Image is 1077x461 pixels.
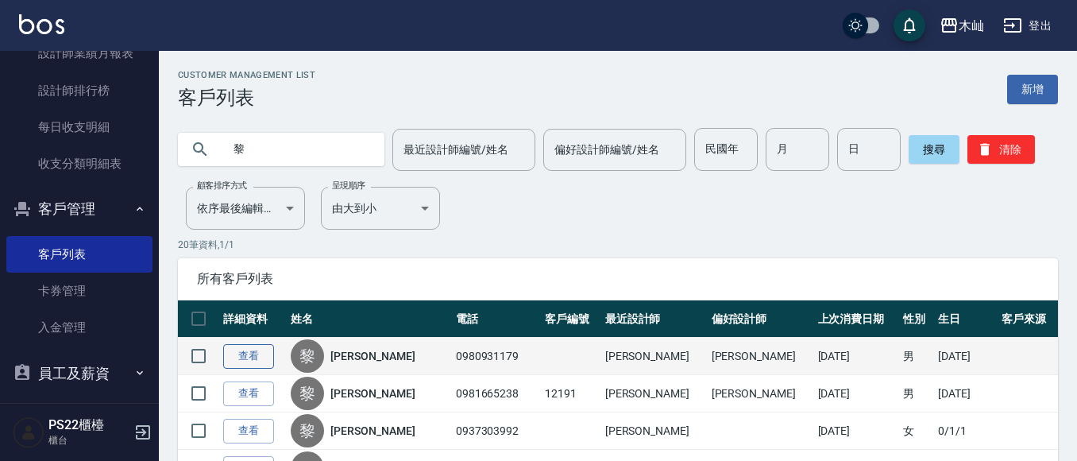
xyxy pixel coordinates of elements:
[321,187,440,230] div: 由大到小
[332,180,365,192] label: 呈現順序
[541,375,601,413] td: 12191
[219,300,287,338] th: 詳細資料
[197,271,1039,287] span: 所有客戶列表
[330,423,415,439] a: [PERSON_NAME]
[48,433,129,447] p: 櫃台
[19,14,64,34] img: Logo
[934,413,998,450] td: 0/1/1
[223,419,274,444] a: 查看
[6,393,152,435] button: 商品管理
[814,413,900,450] td: [DATE]
[601,338,708,375] td: [PERSON_NAME]
[909,135,959,164] button: 搜尋
[330,348,415,364] a: [PERSON_NAME]
[6,72,152,109] a: 設計師排行榜
[178,70,315,80] h2: Customer Management List
[6,188,152,230] button: 客戶管理
[601,413,708,450] td: [PERSON_NAME]
[708,300,814,338] th: 偏好設計師
[708,338,814,375] td: [PERSON_NAME]
[452,375,541,413] td: 0981665238
[998,300,1058,338] th: 客戶來源
[899,375,934,413] td: 男
[997,11,1058,41] button: 登出
[814,300,900,338] th: 上次消費日期
[899,300,934,338] th: 性別
[934,375,998,413] td: [DATE]
[223,382,274,406] a: 查看
[197,180,247,192] label: 顧客排序方式
[601,375,708,413] td: [PERSON_NAME]
[452,338,541,375] td: 0980931179
[6,353,152,394] button: 員工及薪資
[330,385,415,401] a: [PERSON_NAME]
[222,128,372,171] input: 搜尋關鍵字
[934,338,998,375] td: [DATE]
[6,236,152,273] a: 客戶列表
[186,187,305,230] div: 依序最後編輯時間
[899,338,934,375] td: 男
[967,135,1035,164] button: 清除
[933,10,990,42] button: 木屾
[178,87,315,109] h3: 客戶列表
[959,16,984,36] div: 木屾
[541,300,601,338] th: 客戶編號
[814,375,900,413] td: [DATE]
[934,300,998,338] th: 生日
[708,375,814,413] td: [PERSON_NAME]
[452,413,541,450] td: 0937303992
[287,300,452,338] th: 姓名
[1007,75,1058,104] a: 新增
[6,109,152,145] a: 每日收支明細
[178,238,1058,252] p: 20 筆資料, 1 / 1
[6,273,152,309] a: 卡券管理
[6,35,152,72] a: 設計師業績月報表
[814,338,900,375] td: [DATE]
[223,344,274,369] a: 查看
[13,416,44,448] img: Person
[452,300,541,338] th: 電話
[48,417,129,433] h5: PS22櫃檯
[6,145,152,182] a: 收支分類明細表
[899,413,934,450] td: 女
[601,300,708,338] th: 最近設計師
[291,414,324,447] div: 黎
[6,309,152,346] a: 入金管理
[291,339,324,373] div: 黎
[894,10,925,41] button: save
[291,377,324,410] div: 黎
